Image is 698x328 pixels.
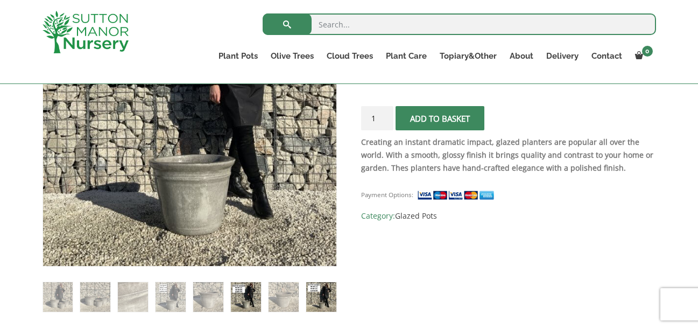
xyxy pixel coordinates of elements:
a: Olive Trees [264,48,320,64]
img: payment supported [417,190,498,201]
strong: Creating an instant dramatic impact, glazed planters are popular all over the world. With a smoot... [361,137,653,173]
a: Glazed Pots [395,211,437,221]
small: Payment Options: [361,191,413,199]
span: Category: [361,210,655,222]
img: logo [43,11,129,53]
a: 0 [629,48,656,64]
a: Topiary&Other [433,48,503,64]
a: Plant Pots [212,48,264,64]
input: Product quantity [361,106,393,130]
img: The Hanoi Glazed Shades Of Grey Plant Pots - Image 6 [231,282,260,312]
img: The Hanoi Glazed Shades Of Grey Plant Pots - Image 4 [156,282,185,312]
input: Search... [263,13,656,35]
span: 0 [642,46,653,57]
button: Add to basket [396,106,484,130]
img: The Hanoi Glazed Shades Of Grey Plant Pots - Image 7 [269,282,298,312]
a: Cloud Trees [320,48,379,64]
img: The Hanoi Glazed Shades Of Grey Plant Pots - Image 2 [80,282,110,312]
a: Plant Care [379,48,433,64]
img: The Hanoi Glazed Shades Of Grey Plant Pots [43,282,73,312]
img: The Hanoi Glazed Shades Of Grey Plant Pots - Image 8 [306,282,336,312]
a: About [503,48,540,64]
img: The Hanoi Glazed Shades Of Grey Plant Pots - Image 5 [193,282,223,312]
a: Delivery [540,48,585,64]
a: Contact [585,48,629,64]
img: The Hanoi Glazed Shades Of Grey Plant Pots - Image 3 [118,282,147,312]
